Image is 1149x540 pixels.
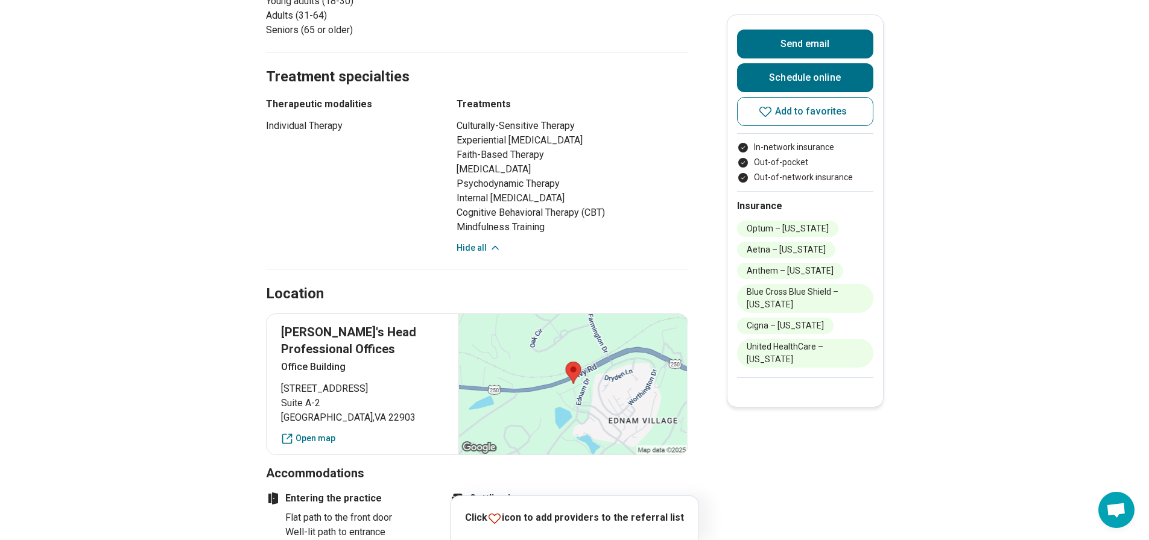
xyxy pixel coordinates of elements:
li: In-network insurance [737,141,873,154]
li: Psychodynamic Therapy [457,177,688,191]
h4: Settling in [451,491,619,506]
p: [PERSON_NAME]'s Head Professional Offices [281,324,445,357]
li: Mindfulness Training [457,220,688,234]
button: Hide all [457,242,501,254]
li: Cigna – [US_STATE] [737,318,834,334]
span: Add to favorites [775,107,847,116]
li: Out-of-network insurance [737,171,873,184]
li: Internal [MEDICAL_DATA] [457,191,688,206]
a: Schedule online [737,63,873,92]
li: Experiential [MEDICAL_DATA] [457,133,688,148]
h3: Therapeutic modalities [266,97,435,111]
li: Individual Therapy [266,119,435,133]
a: Open map [281,432,445,445]
li: Anthem – [US_STATE] [737,263,843,279]
div: Open chat [1098,492,1135,528]
h3: Treatments [457,97,688,111]
li: United HealthCare – [US_STATE] [737,339,873,368]
h2: Location [266,284,324,304]
li: Cognitive Behavioral Therapy (CBT) [457,206,688,220]
li: Aetna – [US_STATE] [737,242,835,258]
ul: Payment options [737,141,873,184]
button: Add to favorites [737,97,873,126]
li: Seniors (65 or older) [266,23,472,37]
li: Well-lit path to entrance [285,525,435,539]
li: Optum – [US_STATE] [737,221,838,237]
li: Faith-Based Therapy [457,148,688,162]
button: Send email [737,30,873,58]
span: Suite A-2 [281,396,445,410]
li: Flat path to the front door [285,510,435,525]
li: Blue Cross Blue Shield – [US_STATE] [737,284,873,313]
li: Adults (31-64) [266,8,472,23]
li: Out-of-pocket [737,156,873,169]
h2: Insurance [737,199,873,213]
p: Office Building [281,360,445,374]
li: Culturally-Sensitive Therapy [457,119,688,133]
span: [STREET_ADDRESS] [281,381,445,396]
h4: Entering the practice [266,491,435,506]
h3: Accommodations [266,465,688,482]
h2: Treatment specialties [266,38,688,87]
li: [MEDICAL_DATA] [457,162,688,177]
p: Click icon to add providers to the referral list [465,510,684,526]
span: [GEOGRAPHIC_DATA] , VA 22903 [281,410,445,425]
